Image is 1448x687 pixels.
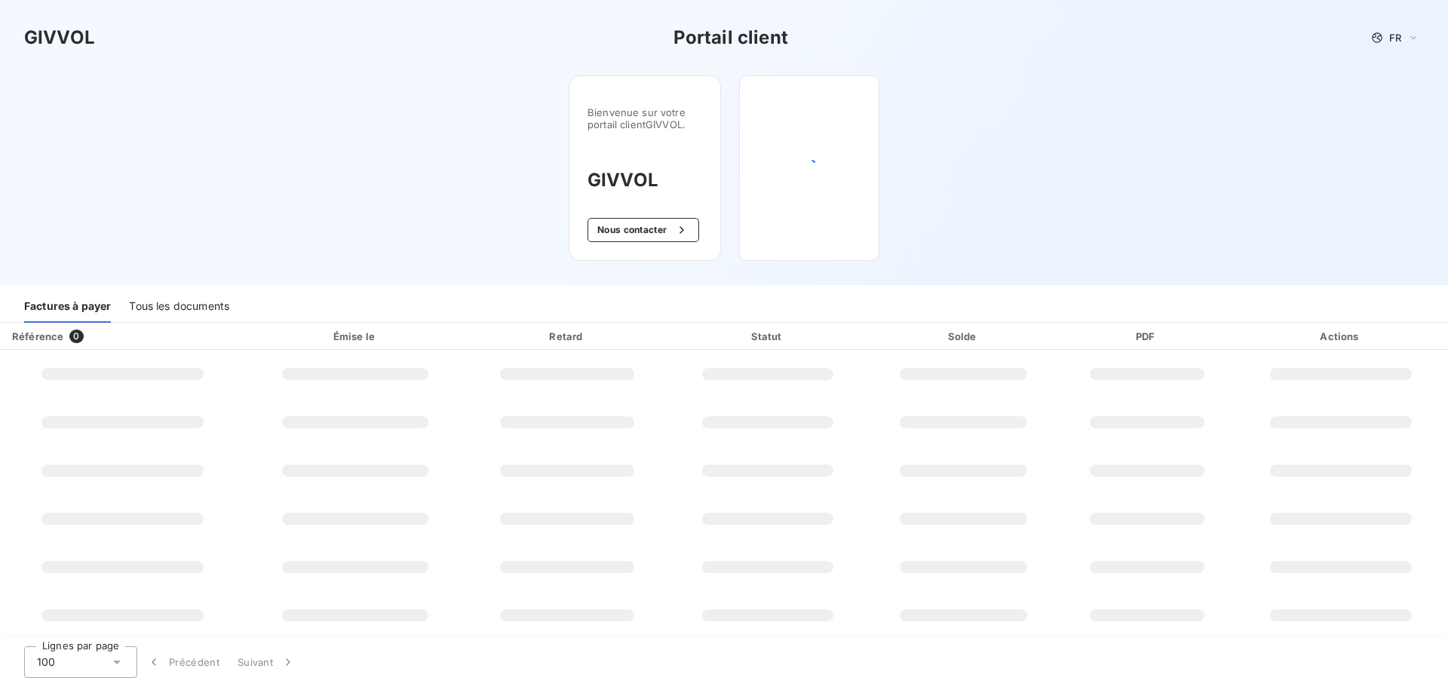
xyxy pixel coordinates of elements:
span: 0 [69,330,83,343]
div: Factures à payer [24,291,111,323]
h3: Portail client [673,24,788,51]
button: Précédent [137,646,229,678]
div: Référence [12,330,63,342]
div: Statut [672,329,864,344]
div: Retard [469,329,666,344]
span: 100 [37,655,55,670]
div: Émise le [248,329,463,344]
div: Actions [1237,329,1445,344]
h3: GIVVOL [24,24,95,51]
div: PDF [1063,329,1231,344]
h3: GIVVOL [587,167,702,194]
span: FR [1389,32,1401,44]
div: Solde [870,329,1057,344]
span: Bienvenue sur votre portail client GIVVOL . [587,106,702,130]
div: Tous les documents [129,291,229,323]
button: Suivant [229,646,305,678]
button: Nous contacter [587,218,699,242]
